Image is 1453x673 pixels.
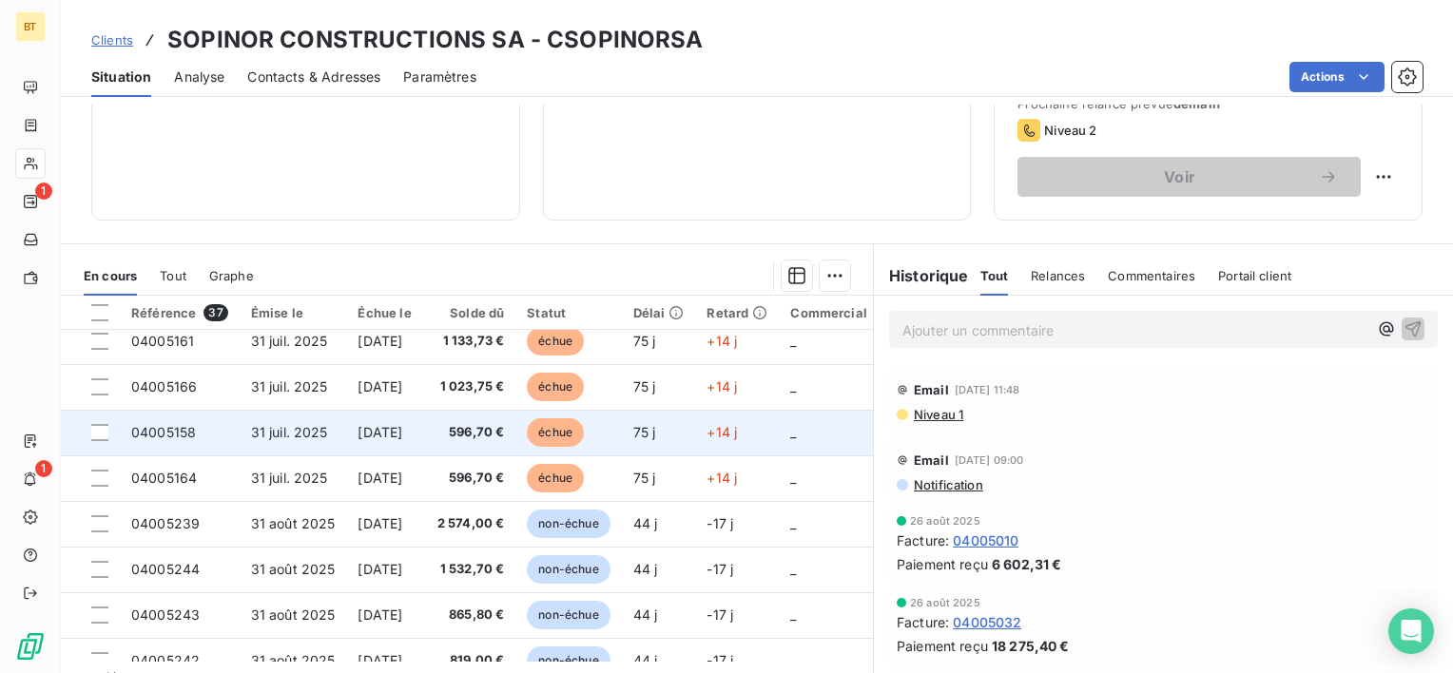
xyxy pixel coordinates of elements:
span: 1 [35,183,52,200]
span: non-échue [527,601,610,629]
span: 44 j [633,652,658,668]
span: 75 j [633,424,656,440]
span: 1 532,70 € [435,560,505,579]
span: _ [790,515,796,531]
h3: SOPINOR CONSTRUCTIONS SA - CSOPINORSA [167,23,704,57]
span: échue [527,418,584,447]
span: 04005244 [131,561,200,577]
span: 26 août 2025 [910,515,980,527]
span: _ [790,333,796,349]
div: Open Intercom Messenger [1388,608,1434,654]
span: -17 j [707,561,733,577]
span: échue [527,327,584,356]
span: Clients [91,32,133,48]
span: 596,70 € [435,469,505,488]
span: [DATE] [358,470,402,486]
span: 44 j [633,606,658,623]
span: Analyse [174,67,224,87]
span: 26 août 2025 [910,597,980,608]
span: [DATE] [358,652,402,668]
span: Facture : [897,612,949,632]
span: 31 juil. 2025 [251,378,328,394]
div: Solde dû [435,305,505,320]
span: +14 j [707,424,737,440]
span: 31 juil. 2025 [251,470,328,486]
span: 04005164 [131,470,197,486]
span: [DATE] [358,606,402,623]
span: 04005243 [131,606,200,623]
span: [DATE] [358,378,402,394]
img: Logo LeanPay [15,631,46,662]
span: Email [914,452,949,468]
span: [DATE] 09:00 [955,454,1024,466]
span: _ [790,561,796,577]
span: Email [914,382,949,397]
span: 04005161 [131,333,194,349]
span: échue [527,373,584,401]
span: 31 août 2025 [251,561,336,577]
button: Voir [1017,157,1361,197]
span: Commentaires [1108,268,1195,283]
span: 865,80 € [435,606,505,625]
span: -17 j [707,652,733,668]
span: _ [790,606,796,623]
span: 18 275,40 € [992,636,1070,656]
span: 6 602,31 € [992,554,1062,574]
span: 37 [203,304,227,321]
div: Retard [707,305,767,320]
div: BT [15,11,46,42]
span: 596,70 € [435,423,505,442]
span: 819,00 € [435,651,505,670]
span: +14 j [707,333,737,349]
span: 1 [35,460,52,477]
span: 04005166 [131,378,197,394]
span: 75 j [633,470,656,486]
span: _ [790,378,796,394]
span: Relances [1031,268,1085,283]
span: 1 133,73 € [435,332,505,351]
span: [DATE] [358,424,402,440]
span: Situation [91,67,151,87]
span: 04005010 [953,530,1018,550]
div: Émise le [251,305,336,320]
span: Niveau 2 [1044,123,1096,138]
span: Paramètres [403,67,476,87]
div: Statut [527,305,610,320]
button: Actions [1289,62,1385,92]
span: [DATE] [358,333,402,349]
span: Notification [912,477,983,492]
span: 31 août 2025 [251,515,336,531]
span: Graphe [209,268,254,283]
span: Voir [1040,169,1319,184]
span: -17 j [707,606,733,623]
span: Contacts & Adresses [247,67,380,87]
span: 04005032 [953,612,1021,632]
span: échue [527,464,584,492]
h6: Historique [874,264,969,287]
div: Délai [633,305,685,320]
span: 44 j [633,561,658,577]
span: _ [790,470,796,486]
span: 75 j [633,378,656,394]
span: [DATE] [358,515,402,531]
span: 04005158 [131,424,196,440]
span: Paiement reçu [897,636,988,656]
span: 31 juil. 2025 [251,333,328,349]
span: 31 août 2025 [251,606,336,623]
span: -17 j [707,515,733,531]
span: [DATE] 11:48 [955,384,1020,395]
span: non-échue [527,510,610,538]
span: 04005239 [131,515,200,531]
div: Échue le [358,305,411,320]
span: [DATE] [358,561,402,577]
span: En cours [84,268,137,283]
div: Référence [131,304,228,321]
span: Tout [980,268,1009,283]
span: +14 j [707,378,737,394]
span: Portail client [1218,268,1291,283]
span: Tout [160,268,186,283]
a: Clients [91,30,133,49]
span: 75 j [633,333,656,349]
span: _ [790,424,796,440]
span: 04005242 [131,652,200,668]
